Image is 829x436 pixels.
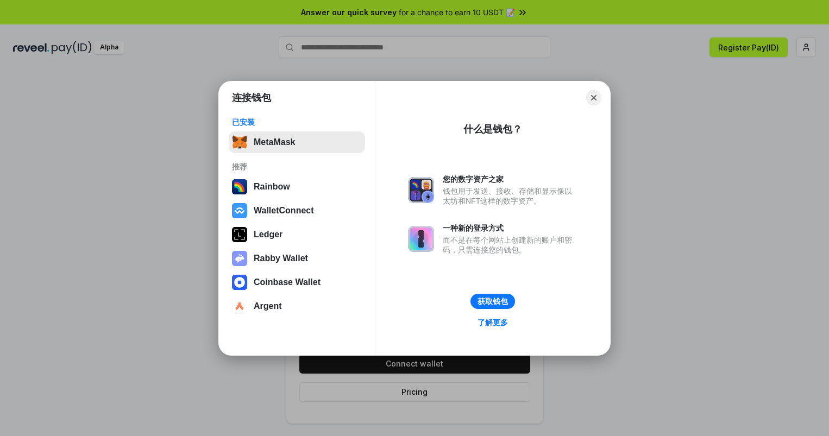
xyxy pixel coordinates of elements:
button: Ledger [229,224,365,245]
div: 获取钱包 [478,296,508,306]
button: Rabby Wallet [229,248,365,269]
div: 已安装 [232,117,362,127]
img: svg+xml,%3Csvg%20xmlns%3D%22http%3A%2F%2Fwww.w3.org%2F2000%2Fsvg%22%20fill%3D%22none%22%20viewBox... [408,226,434,252]
div: 您的数字资产之家 [443,174,577,184]
div: Rainbow [254,182,290,192]
img: svg+xml,%3Csvg%20width%3D%2228%22%20height%3D%2228%22%20viewBox%3D%220%200%2028%2028%22%20fill%3D... [232,275,247,290]
img: svg+xml,%3Csvg%20xmlns%3D%22http%3A%2F%2Fwww.w3.org%2F2000%2Fsvg%22%20fill%3D%22none%22%20viewBox... [232,251,247,266]
img: svg+xml,%3Csvg%20width%3D%2228%22%20height%3D%2228%22%20viewBox%3D%220%200%2028%2028%22%20fill%3D... [232,299,247,314]
div: 什么是钱包？ [463,123,522,136]
button: Close [586,90,601,105]
img: svg+xml,%3Csvg%20xmlns%3D%22http%3A%2F%2Fwww.w3.org%2F2000%2Fsvg%22%20fill%3D%22none%22%20viewBox... [408,177,434,203]
div: 钱包用于发送、接收、存储和显示像以太坊和NFT这样的数字资产。 [443,186,577,206]
div: 了解更多 [478,318,508,327]
img: svg+xml,%3Csvg%20width%3D%2228%22%20height%3D%2228%22%20viewBox%3D%220%200%2028%2028%22%20fill%3D... [232,203,247,218]
h1: 连接钱包 [232,91,271,104]
div: 一种新的登录方式 [443,223,577,233]
img: svg+xml,%3Csvg%20xmlns%3D%22http%3A%2F%2Fwww.w3.org%2F2000%2Fsvg%22%20width%3D%2228%22%20height%3... [232,227,247,242]
button: WalletConnect [229,200,365,222]
button: Argent [229,295,365,317]
button: MetaMask [229,131,365,153]
img: svg+xml,%3Csvg%20width%3D%22120%22%20height%3D%22120%22%20viewBox%3D%220%200%20120%20120%22%20fil... [232,179,247,194]
button: Rainbow [229,176,365,198]
div: 而不是在每个网站上创建新的账户和密码，只需连接您的钱包。 [443,235,577,255]
div: Rabby Wallet [254,254,308,263]
div: MetaMask [254,137,295,147]
button: 获取钱包 [470,294,515,309]
img: svg+xml,%3Csvg%20fill%3D%22none%22%20height%3D%2233%22%20viewBox%3D%220%200%2035%2033%22%20width%... [232,135,247,150]
div: 推荐 [232,162,362,172]
a: 了解更多 [471,315,514,330]
div: Argent [254,301,282,311]
button: Coinbase Wallet [229,271,365,293]
div: Coinbase Wallet [254,277,321,287]
div: WalletConnect [254,206,314,216]
div: Ledger [254,230,282,239]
